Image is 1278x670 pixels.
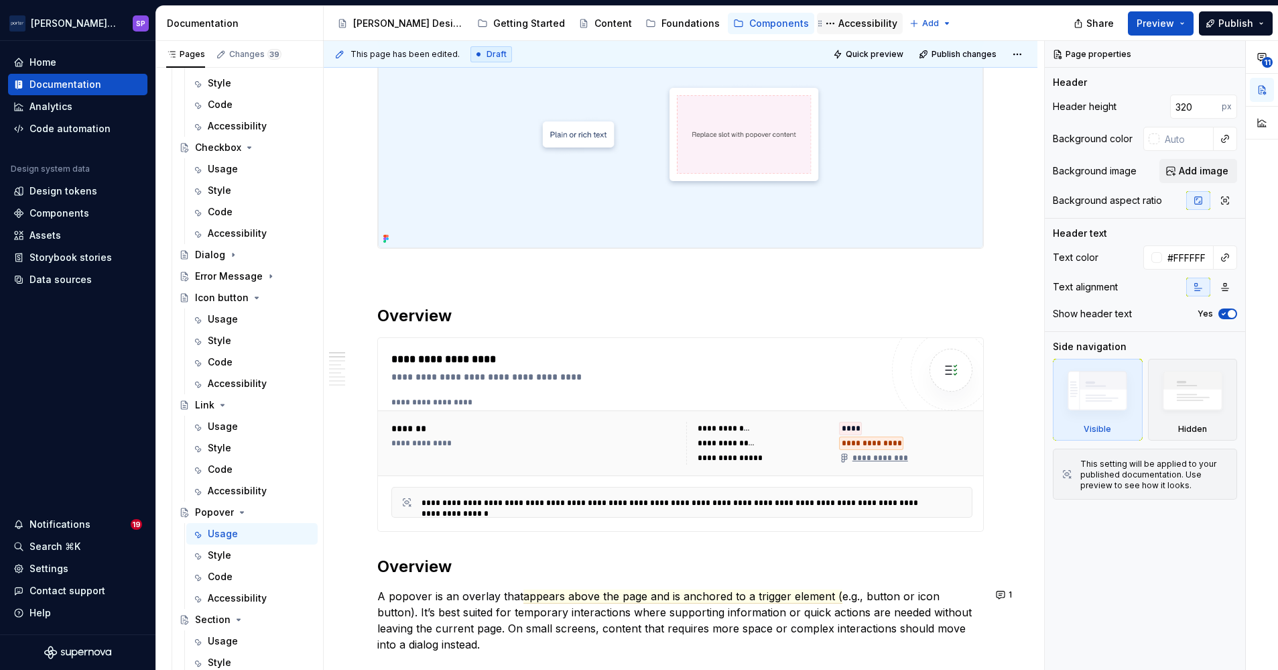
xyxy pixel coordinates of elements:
[1067,11,1123,36] button: Share
[186,416,318,437] a: Usage
[350,49,460,60] span: This page has been edited.
[817,13,903,34] a: Accessibility
[1053,100,1116,113] div: Header height
[29,606,51,620] div: Help
[174,244,318,266] a: Dialog
[186,94,318,115] a: Code
[186,545,318,566] a: Style
[186,588,318,609] a: Accessibility
[208,227,267,240] div: Accessibility
[1128,11,1194,36] button: Preview
[186,437,318,459] a: Style
[1222,101,1232,112] p: px
[174,287,318,309] a: Icon button
[378,21,983,248] img: 806c9146-16bf-436a-90f0-9f2af10d0cb8.png
[186,115,318,137] a: Accessibility
[208,549,231,562] div: Style
[29,273,92,286] div: Data sources
[1178,424,1207,435] div: Hidden
[8,180,147,202] a: Design tokens
[8,203,147,224] a: Components
[1053,164,1137,178] div: Background image
[208,184,231,197] div: Style
[195,248,225,262] div: Dialog
[3,9,153,38] button: [PERSON_NAME] AirlinesSP
[208,570,233,583] div: Code
[8,536,147,557] button: Search ⌘K
[8,580,147,602] button: Contact support
[208,313,238,326] div: Usage
[838,17,897,30] div: Accessibility
[1080,459,1228,491] div: This setting will be applied to your published documentation. Use preview to see how it looks.
[208,334,231,347] div: Style
[167,17,318,30] div: Documentation
[1179,164,1228,178] span: Add image
[8,602,147,624] button: Help
[186,523,318,545] a: Usage
[229,49,281,60] div: Changes
[208,76,231,90] div: Style
[8,118,147,139] a: Code automation
[174,609,318,630] a: Section
[131,519,142,530] span: 19
[1009,590,1012,600] span: 1
[8,52,147,73] a: Home
[1148,359,1238,441] div: Hidden
[992,585,1018,604] button: 1
[186,72,318,94] a: Style
[932,49,997,60] span: Publish changes
[29,122,111,135] div: Code automation
[29,229,61,242] div: Assets
[29,251,112,264] div: Storybook stories
[728,13,814,34] a: Components
[195,398,214,412] div: Link
[186,330,318,351] a: Style
[208,119,267,133] div: Accessibility
[8,514,147,535] button: Notifications19
[915,45,1003,64] button: Publish changes
[493,17,565,30] div: Getting Started
[29,184,97,198] div: Design tokens
[8,247,147,268] a: Storybook stories
[44,646,111,659] svg: Supernova Logo
[29,78,101,91] div: Documentation
[174,394,318,416] a: Link
[208,484,267,498] div: Accessibility
[1159,159,1237,183] button: Add image
[1053,76,1087,89] div: Header
[829,45,909,64] button: Quick preview
[8,96,147,117] a: Analytics
[166,49,205,60] div: Pages
[208,420,238,433] div: Usage
[1084,424,1111,435] div: Visible
[208,527,238,541] div: Usage
[208,377,267,390] div: Accessibility
[8,225,147,246] a: Assets
[186,180,318,201] a: Style
[195,291,249,304] div: Icon button
[174,266,318,287] a: Error Message
[186,351,318,373] a: Code
[29,56,56,69] div: Home
[186,459,318,480] a: Code
[1053,251,1098,264] div: Text color
[1053,307,1132,321] div: Show header text
[208,463,233,476] div: Code
[1053,227,1107,240] div: Header text
[8,558,147,579] a: Settings
[29,584,105,598] div: Contact support
[208,656,231,669] div: Style
[573,13,637,34] a: Content
[749,17,809,30] div: Components
[186,309,318,330] a: Usage
[523,590,842,604] span: appears above the page and is anchored to a trigger element (
[1262,57,1273,68] span: 11
[1159,127,1214,151] input: Auto
[594,17,632,30] div: Content
[31,17,117,30] div: [PERSON_NAME] Airlines
[1162,245,1214,270] input: Auto
[208,441,231,455] div: Style
[1199,11,1273,36] button: Publish
[332,13,469,34] a: [PERSON_NAME] Design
